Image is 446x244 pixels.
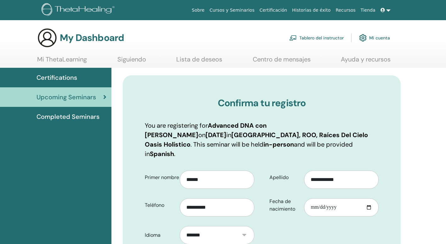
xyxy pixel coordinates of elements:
[189,4,207,16] a: Sobre
[359,31,390,45] a: Mi cuenta
[176,55,222,68] a: Lista de deseos
[253,55,311,68] a: Centro de mensajes
[265,195,304,215] label: Fecha de nacimiento
[37,112,99,121] span: Completed Seminars
[140,199,180,211] label: Teléfono
[60,32,124,44] h3: My Dashboard
[265,171,304,183] label: Apellido
[290,4,333,16] a: Historias de éxito
[37,28,57,48] img: generic-user-icon.jpg
[263,140,294,148] b: in-person
[145,131,368,148] b: [GEOGRAPHIC_DATA], ROO, Raíces Del Cielo Oasis Holístico
[37,92,96,102] span: Upcoming Seminars
[341,55,391,68] a: Ayuda y recursos
[140,171,180,183] label: Primer nombre
[145,97,379,109] h3: Confirma tu registro
[117,55,146,68] a: Siguiendo
[150,150,174,158] b: Spanish
[140,229,180,241] label: Idioma
[358,4,378,16] a: Tienda
[333,4,358,16] a: Recursos
[42,3,117,17] img: logo.png
[206,131,226,139] b: [DATE]
[145,121,379,159] p: You are registering for on in . This seminar will be held and will be provided in .
[289,31,344,45] a: Tablero del instructor
[359,32,367,43] img: cog.svg
[289,35,297,41] img: chalkboard-teacher.svg
[207,4,257,16] a: Cursos y Seminarios
[37,73,77,82] span: Certifications
[257,4,290,16] a: Certificación
[37,55,87,68] a: Mi ThetaLearning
